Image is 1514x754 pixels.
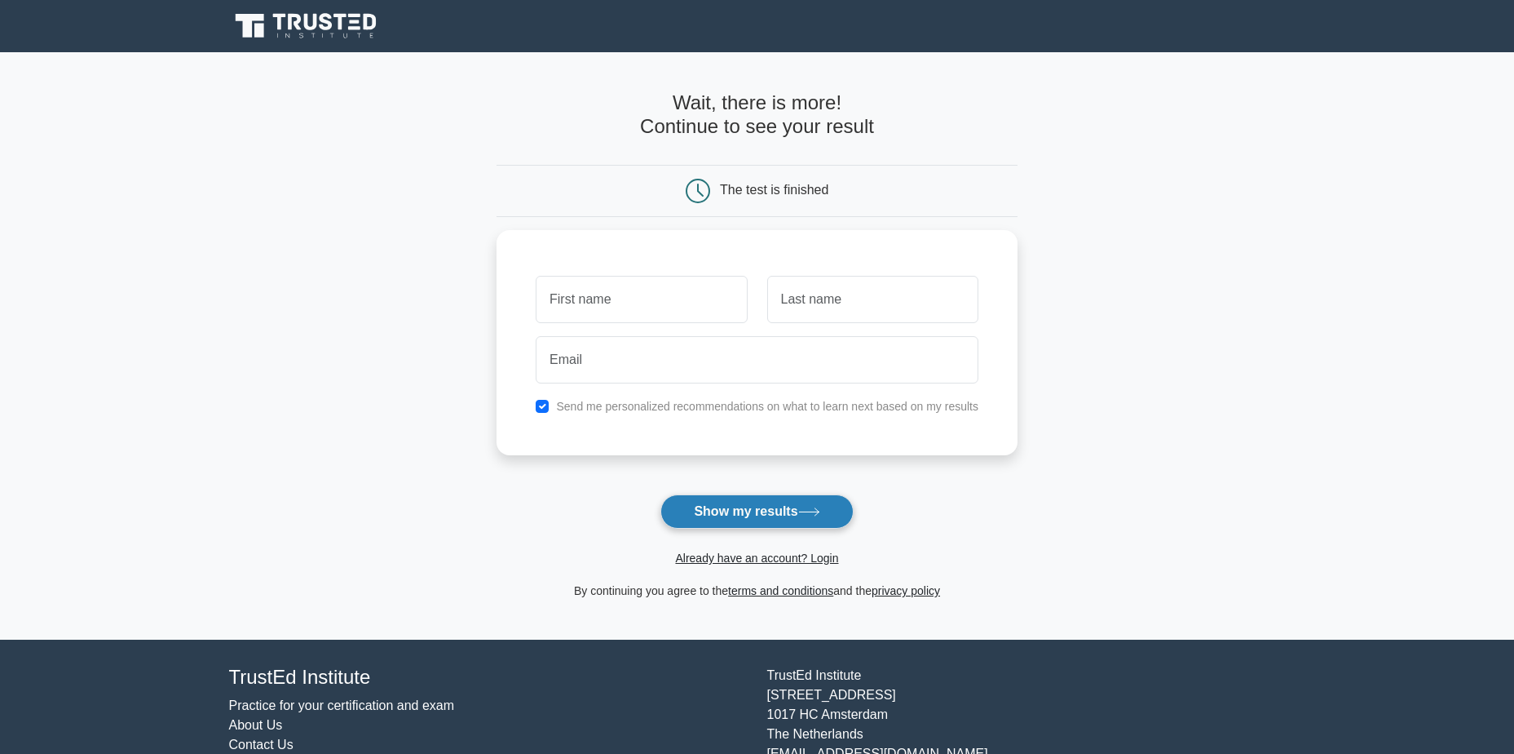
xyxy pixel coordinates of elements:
[229,666,748,690] h4: TrustEd Institute
[872,584,940,597] a: privacy policy
[229,738,294,752] a: Contact Us
[728,584,833,597] a: terms and conditions
[229,699,455,712] a: Practice for your certification and exam
[660,495,853,529] button: Show my results
[536,336,978,384] input: Email
[229,718,283,732] a: About Us
[720,183,828,197] div: The test is finished
[487,581,1027,601] div: By continuing you agree to the and the
[767,276,978,323] input: Last name
[497,91,1017,139] h4: Wait, there is more! Continue to see your result
[675,552,838,565] a: Already have an account? Login
[536,276,747,323] input: First name
[556,400,978,413] label: Send me personalized recommendations on what to learn next based on my results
